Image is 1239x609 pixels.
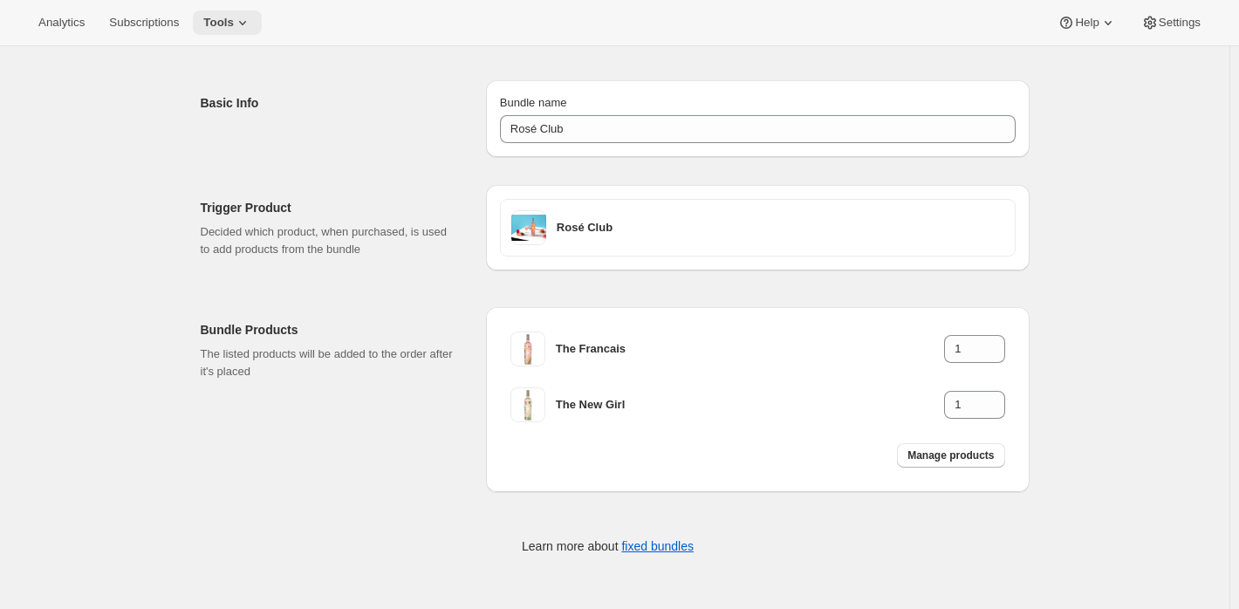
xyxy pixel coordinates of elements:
[201,94,458,112] h2: Basic Info
[907,448,994,462] span: Manage products
[1075,16,1099,30] span: Help
[500,96,567,109] span: Bundle name
[109,16,179,30] span: Subscriptions
[193,10,262,35] button: Tools
[99,10,189,35] button: Subscriptions
[621,539,694,553] a: fixed bundles
[522,537,694,555] p: Learn more about
[201,199,458,216] h2: Trigger Product
[1047,10,1126,35] button: Help
[1159,16,1201,30] span: Settings
[500,115,1016,143] input: ie. Smoothie box
[556,340,944,358] h3: The Francais
[201,223,458,258] p: Decided which product, when purchased, is used to add products from the bundle
[201,321,458,339] h2: Bundle Products
[1131,10,1211,35] button: Settings
[557,219,1004,236] h3: Rosé Club
[203,16,234,30] span: Tools
[38,16,85,30] span: Analytics
[556,396,944,414] h3: The New Girl
[201,346,458,380] p: The listed products will be added to the order after it's placed
[897,443,1004,468] button: Manage products
[28,10,95,35] button: Analytics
